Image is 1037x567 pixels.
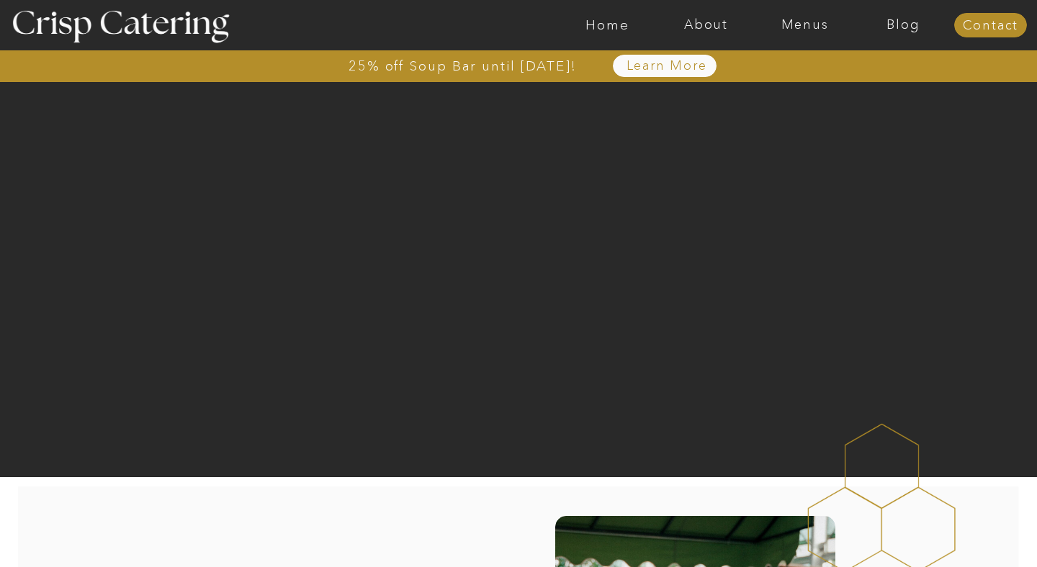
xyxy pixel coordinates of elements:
[593,59,740,73] a: Learn More
[954,19,1027,33] a: Contact
[558,18,657,32] a: Home
[657,18,755,32] a: About
[922,495,1037,567] iframe: podium webchat widget bubble
[755,18,854,32] a: Menus
[297,59,629,73] a: 25% off Soup Bar until [DATE]!
[854,18,953,32] a: Blog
